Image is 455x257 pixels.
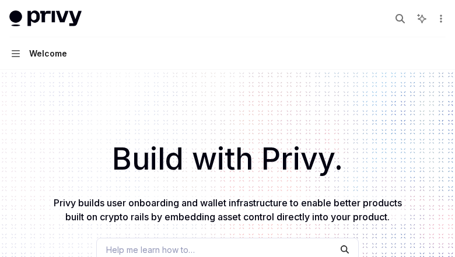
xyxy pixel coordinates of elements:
h1: Build with Privy. [19,136,436,182]
div: Welcome [29,47,67,61]
button: More actions [434,10,446,27]
span: Privy builds user onboarding and wallet infrastructure to enable better products built on crypto ... [54,197,402,223]
img: light logo [9,10,82,27]
span: Help me learn how to… [106,244,195,256]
